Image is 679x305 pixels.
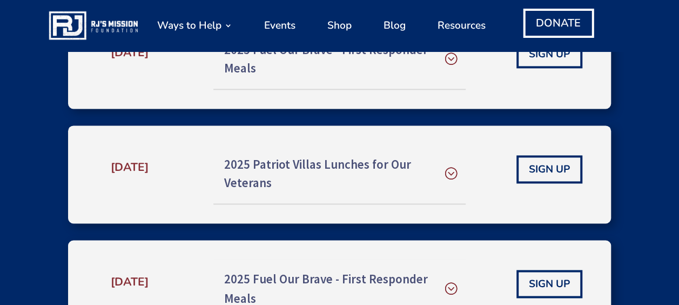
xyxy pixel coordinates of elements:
[157,5,232,46] a: Ways to Help
[224,41,455,78] h5: 2025 Fuel Our Brave - First Responder Meals
[111,160,149,175] strong: [DATE]
[264,5,295,46] a: Events
[111,45,149,60] strong: [DATE]
[437,5,485,46] a: Resources
[111,274,149,289] strong: [DATE]
[327,5,352,46] a: Shop
[384,5,406,46] a: Blog
[523,9,594,38] a: DONATE
[224,155,455,193] h5: 2025 Patriot Villas Lunches for Our Veterans
[516,41,582,69] a: SIGN UP
[516,155,582,183] a: SIGN UP
[516,270,582,298] a: SIGN UP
